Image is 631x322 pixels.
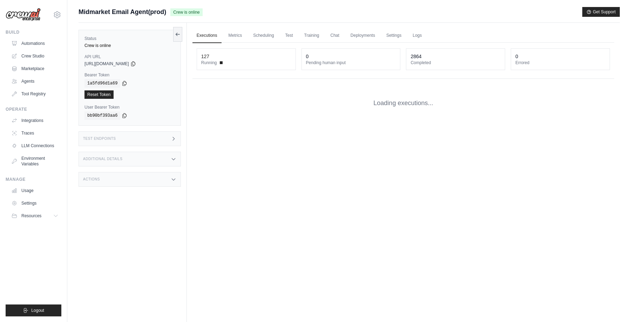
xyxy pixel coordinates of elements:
span: Crew is online [170,8,202,16]
span: Logout [31,308,44,313]
div: 2864 [411,53,421,60]
label: User Bearer Token [84,104,175,110]
a: Settings [8,198,61,209]
dt: Errored [515,60,605,66]
a: LLM Connections [8,140,61,151]
span: [URL][DOMAIN_NAME] [84,61,129,67]
img: Logo [6,8,41,21]
a: Settings [382,28,406,43]
div: 127 [201,53,209,60]
code: 1a5fd96d1a69 [84,79,120,88]
a: Logs [408,28,426,43]
label: API URL [84,54,175,60]
dt: Completed [411,60,501,66]
a: Reset Token [84,90,114,99]
dt: Pending human input [306,60,396,66]
span: Resources [21,213,41,219]
a: Chat [326,28,344,43]
a: Usage [8,185,61,196]
code: bb90bf393aa6 [84,111,120,120]
a: Agents [8,76,61,87]
a: Traces [8,128,61,139]
div: Build [6,29,61,35]
a: Tool Registry [8,88,61,100]
div: 0 [515,53,518,60]
a: Training [300,28,324,43]
a: Deployments [346,28,379,43]
div: Loading executions... [192,87,614,119]
button: Resources [8,210,61,221]
span: Midmarket Email Agent(prod) [79,7,166,17]
h3: Test Endpoints [83,137,116,141]
div: Manage [6,177,61,182]
label: Bearer Token [84,72,175,78]
a: Integrations [8,115,61,126]
button: Logout [6,304,61,316]
a: Marketplace [8,63,61,74]
h3: Actions [83,177,100,181]
a: Metrics [224,28,246,43]
a: Environment Variables [8,153,61,170]
label: Status [84,36,175,41]
span: Running [201,60,217,66]
a: Automations [8,38,61,49]
button: Get Support [582,7,620,17]
a: Executions [192,28,222,43]
h3: Additional Details [83,157,122,161]
div: 0 [306,53,309,60]
div: Crew is online [84,43,175,48]
a: Crew Studio [8,50,61,62]
a: Scheduling [249,28,278,43]
a: Test [281,28,297,43]
div: Operate [6,107,61,112]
